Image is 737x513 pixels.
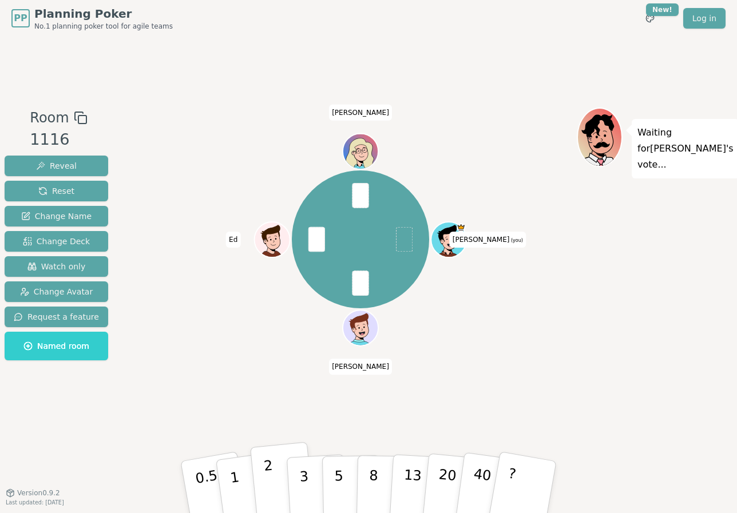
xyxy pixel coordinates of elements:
span: Room [30,108,69,128]
span: Planning Poker [34,6,173,22]
button: Change Name [5,206,108,226]
div: 1116 [30,128,87,152]
span: Click to change your name [329,105,392,121]
span: Click to change your name [450,232,526,248]
div: New! [646,3,679,16]
a: PPPlanning PokerNo.1 planning poker tool for agile teams [11,6,173,31]
span: Anna is the host [457,223,466,232]
button: Request a feature [5,307,108,327]
span: Reveal [36,160,77,172]
span: No.1 planning poker tool for agile teams [34,22,173,31]
span: Click to change your name [226,232,240,248]
span: Request a feature [14,311,99,323]
span: Named room [23,340,89,352]
button: New! [640,8,660,29]
button: Named room [5,332,108,360]
span: Change Name [21,210,92,222]
button: Change Avatar [5,281,108,302]
span: Reset [38,185,74,197]
span: Last updated: [DATE] [6,499,64,506]
span: PP [14,11,27,25]
span: (you) [509,238,523,243]
span: Watch only [27,261,86,272]
p: Waiting for [PERSON_NAME] 's vote... [637,125,734,173]
button: Watch only [5,256,108,277]
button: Change Deck [5,231,108,252]
a: Log in [683,8,726,29]
button: Reveal [5,156,108,176]
button: Version0.9.2 [6,488,60,498]
span: Version 0.9.2 [17,488,60,498]
span: Change Avatar [20,286,93,297]
button: Click to change your avatar [432,223,465,256]
button: Reset [5,181,108,201]
span: Click to change your name [329,359,392,375]
span: Change Deck [23,236,90,247]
